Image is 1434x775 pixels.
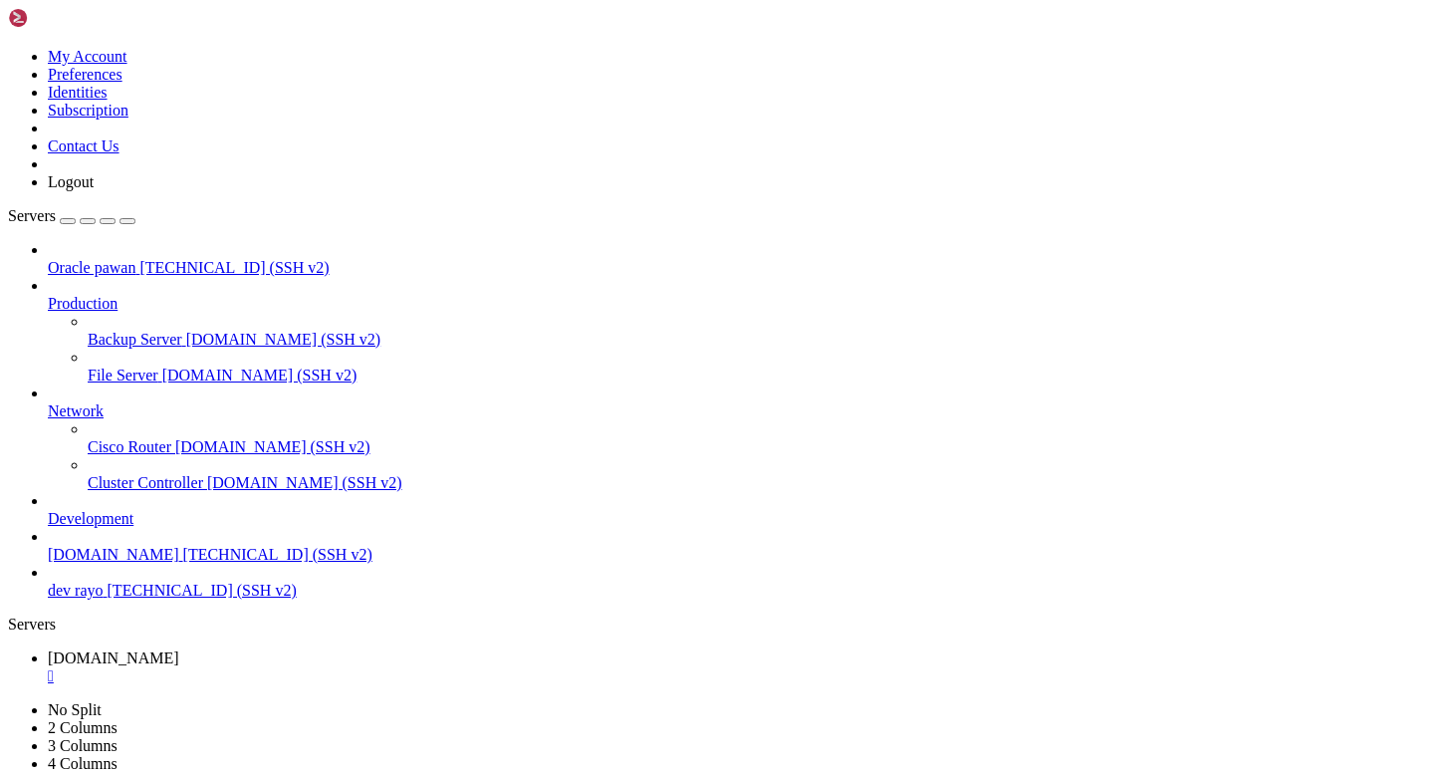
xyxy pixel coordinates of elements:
[8,207,135,224] a: Servers
[48,295,1426,313] a: Production
[48,755,118,772] a: 4 Columns
[48,667,1426,685] a: 
[139,259,329,276] span: [TECHNICAL_ID] (SSH v2)
[48,737,118,754] a: 3 Columns
[48,295,118,312] span: Production
[48,102,128,119] a: Subscription
[8,8,122,28] img: Shellngn
[48,510,1426,528] a: Development
[88,438,171,455] span: Cisco Router
[48,546,1426,564] a: [DOMAIN_NAME] [TECHNICAL_ID] (SSH v2)
[88,349,1426,385] li: File Server [DOMAIN_NAME] (SSH v2)
[8,25,16,42] div: (0, 1)
[88,367,158,384] span: File Server
[48,402,1426,420] a: Network
[88,456,1426,492] li: Cluster Controller [DOMAIN_NAME] (SSH v2)
[88,420,1426,456] li: Cisco Router [DOMAIN_NAME] (SSH v2)
[48,84,108,101] a: Identities
[8,8,1173,25] x-row: Connecting [TECHNICAL_ID]...
[48,492,1426,528] li: Development
[108,582,297,599] span: [TECHNICAL_ID] (SSH v2)
[88,438,1426,456] a: Cisco Router [DOMAIN_NAME] (SSH v2)
[88,313,1426,349] li: Backup Server [DOMAIN_NAME] (SSH v2)
[48,173,94,190] a: Logout
[48,564,1426,600] li: dev rayo [TECHNICAL_ID] (SSH v2)
[48,649,1426,685] a: App.rayo.work
[48,402,104,419] span: Network
[48,277,1426,385] li: Production
[183,546,372,563] span: [TECHNICAL_ID] (SSH v2)
[8,616,1426,634] div: Servers
[88,474,1426,492] a: Cluster Controller [DOMAIN_NAME] (SSH v2)
[48,719,118,736] a: 2 Columns
[88,367,1426,385] a: File Server [DOMAIN_NAME] (SSH v2)
[48,510,133,527] span: Development
[48,241,1426,277] li: Oracle pawan [TECHNICAL_ID] (SSH v2)
[48,546,179,563] span: [DOMAIN_NAME]
[186,331,381,348] span: [DOMAIN_NAME] (SSH v2)
[207,474,402,491] span: [DOMAIN_NAME] (SSH v2)
[48,385,1426,492] li: Network
[48,66,122,83] a: Preferences
[48,259,135,276] span: Oracle pawan
[88,331,182,348] span: Backup Server
[48,137,119,154] a: Contact Us
[88,474,203,491] span: Cluster Controller
[48,649,179,666] span: [DOMAIN_NAME]
[48,259,1426,277] a: Oracle pawan [TECHNICAL_ID] (SSH v2)
[48,582,104,599] span: dev rayo
[8,207,56,224] span: Servers
[162,367,358,384] span: [DOMAIN_NAME] (SSH v2)
[175,438,370,455] span: [DOMAIN_NAME] (SSH v2)
[48,528,1426,564] li: [DOMAIN_NAME] [TECHNICAL_ID] (SSH v2)
[48,582,1426,600] a: dev rayo [TECHNICAL_ID] (SSH v2)
[48,701,102,718] a: No Split
[48,48,127,65] a: My Account
[88,331,1426,349] a: Backup Server [DOMAIN_NAME] (SSH v2)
